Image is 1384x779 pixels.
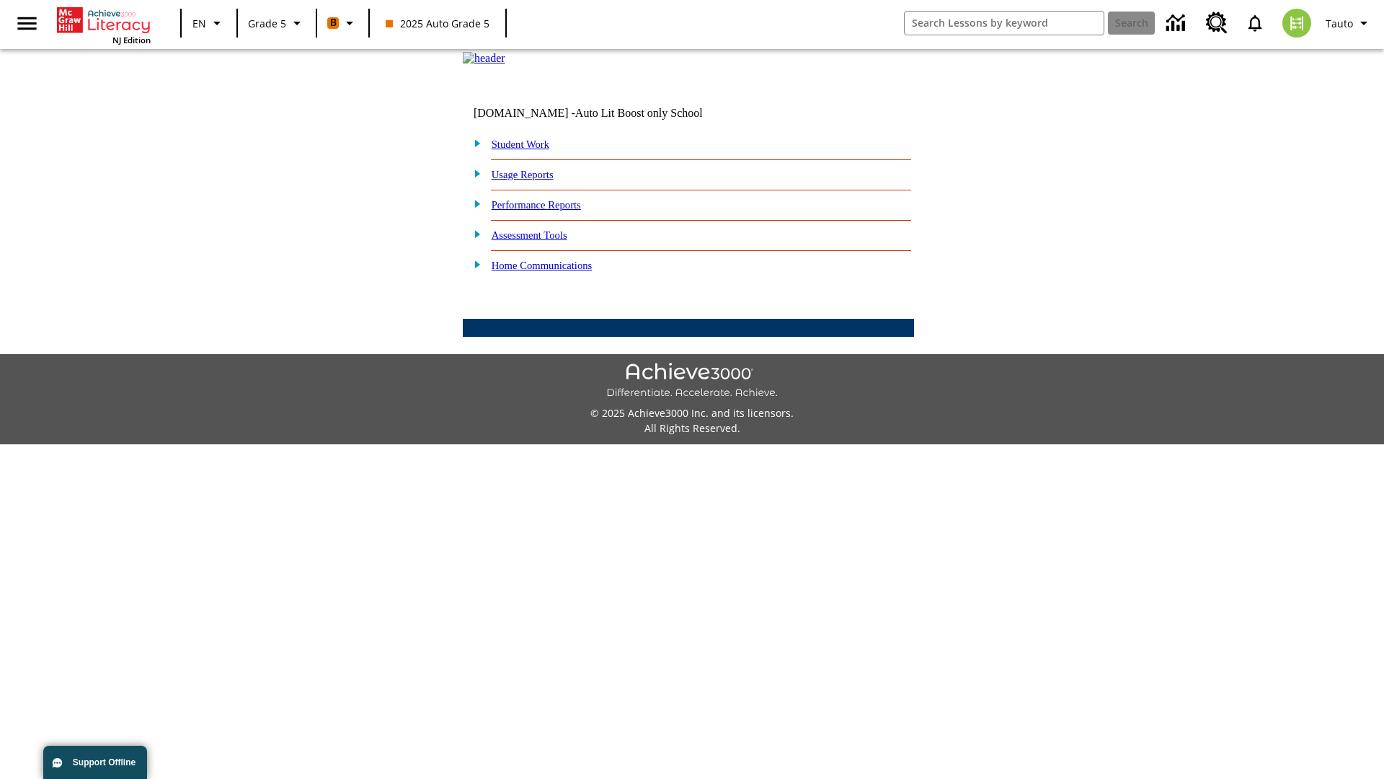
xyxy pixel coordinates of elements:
span: EN [192,16,206,31]
td: [DOMAIN_NAME] - [474,107,739,120]
img: plus.gif [466,136,482,149]
span: Grade 5 [248,16,286,31]
img: plus.gif [466,197,482,210]
button: Support Offline [43,746,147,779]
button: Grade: Grade 5, Select a grade [242,10,311,36]
a: Data Center [1158,4,1197,43]
nobr: Auto Lit Boost only School [575,107,703,119]
img: plus.gif [466,227,482,240]
button: Select a new avatar [1274,4,1320,42]
a: Student Work [492,138,549,150]
button: Language: EN, Select a language [186,10,232,36]
span: B [330,14,337,32]
span: Tauto [1326,16,1353,31]
a: Resource Center, Will open in new tab [1197,4,1236,43]
a: Assessment Tools [492,229,567,241]
a: Home Communications [492,260,593,271]
img: plus.gif [466,167,482,180]
img: header [463,52,505,65]
img: Achieve3000 Differentiate Accelerate Achieve [606,363,778,400]
a: Usage Reports [492,169,554,180]
div: Home [57,4,151,45]
span: 2025 Auto Grade 5 [386,16,489,31]
img: avatar image [1282,9,1311,38]
a: Notifications [1236,4,1274,42]
button: Open side menu [6,2,48,45]
img: plus.gif [466,258,482,270]
input: search field [905,12,1104,35]
span: Support Offline [73,757,136,767]
a: Performance Reports [492,199,581,211]
span: NJ Edition [112,35,151,45]
button: Profile/Settings [1320,10,1378,36]
button: Boost Class color is orange. Change class color [321,10,364,36]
